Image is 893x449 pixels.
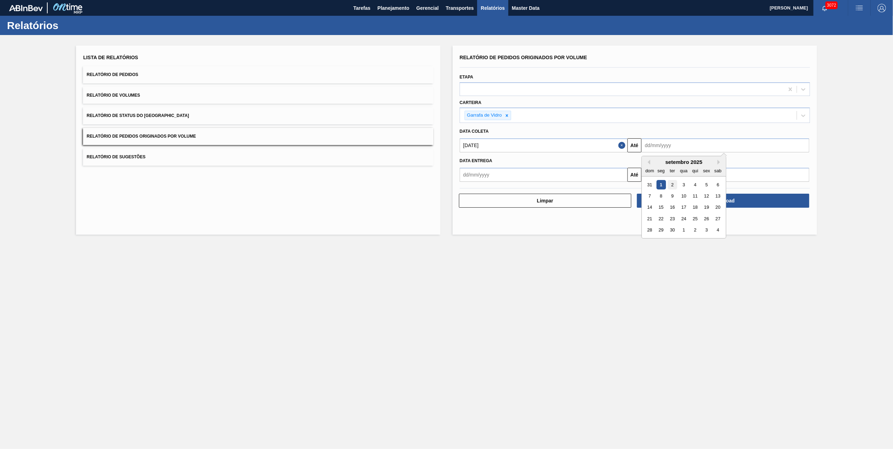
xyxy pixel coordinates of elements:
img: TNhmsLtSVTkK8tSr43FrP2fwEKptu5GPRR3wAAAABJRU5ErkJggg== [9,5,43,11]
div: ter [668,166,677,175]
div: Choose domingo, 28 de setembro de 2025 [645,226,654,235]
div: Choose terça-feira, 23 de setembro de 2025 [668,214,677,223]
button: Relatório de Sugestões [83,148,433,166]
span: Data entrega [460,158,492,163]
input: dd/mm/yyyy [460,168,627,182]
button: Até [627,138,641,152]
div: Choose quarta-feira, 3 de setembro de 2025 [679,180,688,189]
div: Choose sexta-feira, 26 de setembro de 2025 [702,214,711,223]
div: Choose terça-feira, 16 de setembro de 2025 [668,203,677,212]
div: Choose segunda-feira, 15 de setembro de 2025 [656,203,666,212]
span: Gerencial [417,4,439,12]
span: Relatórios [481,4,504,12]
img: Logout [878,4,886,12]
div: Choose domingo, 21 de setembro de 2025 [645,214,654,223]
div: Choose segunda-feira, 29 de setembro de 2025 [656,226,666,235]
label: Carteira [460,100,481,105]
button: Relatório de Pedidos Originados por Volume [83,128,433,145]
div: Choose quinta-feira, 18 de setembro de 2025 [691,203,700,212]
div: Choose terça-feira, 9 de setembro de 2025 [668,191,677,201]
div: Choose quarta-feira, 10 de setembro de 2025 [679,191,688,201]
h1: Relatórios [7,21,131,29]
div: sex [702,166,711,175]
div: Choose segunda-feira, 8 de setembro de 2025 [656,191,666,201]
span: Relatório de Sugestões [87,154,145,159]
span: Planejamento [377,4,409,12]
div: Garrafa de Vidro [465,111,503,120]
div: Choose sábado, 27 de setembro de 2025 [713,214,723,223]
div: Choose quarta-feira, 1 de outubro de 2025 [679,226,688,235]
div: Choose sábado, 13 de setembro de 2025 [713,191,723,201]
button: Relatório de Volumes [83,87,433,104]
div: Choose domingo, 31 de agosto de 2025 [645,180,654,189]
div: Choose sábado, 4 de outubro de 2025 [713,226,723,235]
span: Relatório de Pedidos Originados por Volume [460,55,587,60]
span: Relatório de Pedidos Originados por Volume [87,134,196,139]
div: sab [713,166,723,175]
div: Choose quarta-feira, 24 de setembro de 2025 [679,214,688,223]
button: Download [637,194,809,208]
div: dom [645,166,654,175]
span: Tarefas [353,4,371,12]
button: Limpar [459,194,631,208]
span: Relatório de Volumes [87,93,140,98]
span: Master Data [512,4,540,12]
div: setembro 2025 [642,159,726,165]
span: Relatório de Status do [GEOGRAPHIC_DATA] [87,113,189,118]
button: Close [618,138,627,152]
div: Choose quarta-feira, 17 de setembro de 2025 [679,203,688,212]
div: qua [679,166,688,175]
button: Até [627,168,641,182]
div: Choose terça-feira, 2 de setembro de 2025 [668,180,677,189]
div: Choose quinta-feira, 25 de setembro de 2025 [691,214,700,223]
div: Choose sexta-feira, 3 de outubro de 2025 [702,226,711,235]
div: Choose domingo, 7 de setembro de 2025 [645,191,654,201]
div: Choose quinta-feira, 2 de outubro de 2025 [691,226,700,235]
img: userActions [855,4,864,12]
span: Lista de Relatórios [83,55,138,60]
button: Relatório de Status do [GEOGRAPHIC_DATA] [83,107,433,124]
input: dd/mm/yyyy [460,138,627,152]
div: Choose quinta-feira, 4 de setembro de 2025 [691,180,700,189]
div: Choose sexta-feira, 19 de setembro de 2025 [702,203,711,212]
button: Notificações [813,3,836,13]
div: Choose sábado, 6 de setembro de 2025 [713,180,723,189]
div: Choose segunda-feira, 1 de setembro de 2025 [656,180,666,189]
span: Data coleta [460,129,489,134]
span: 3072 [825,1,838,9]
div: Choose sábado, 20 de setembro de 2025 [713,203,723,212]
div: seg [656,166,666,175]
div: Choose segunda-feira, 22 de setembro de 2025 [656,214,666,223]
button: Next Month [717,160,722,165]
span: Relatório de Pedidos [87,72,138,77]
div: Choose sexta-feira, 12 de setembro de 2025 [702,191,711,201]
span: Transportes [446,4,474,12]
div: Choose sexta-feira, 5 de setembro de 2025 [702,180,711,189]
div: month 2025-09 [644,179,723,236]
div: Choose terça-feira, 30 de setembro de 2025 [668,226,677,235]
button: Previous Month [645,160,650,165]
input: dd/mm/yyyy [641,138,809,152]
div: Choose quinta-feira, 11 de setembro de 2025 [691,191,700,201]
div: Choose domingo, 14 de setembro de 2025 [645,203,654,212]
div: qui [691,166,700,175]
label: Etapa [460,75,473,80]
button: Relatório de Pedidos [83,66,433,83]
